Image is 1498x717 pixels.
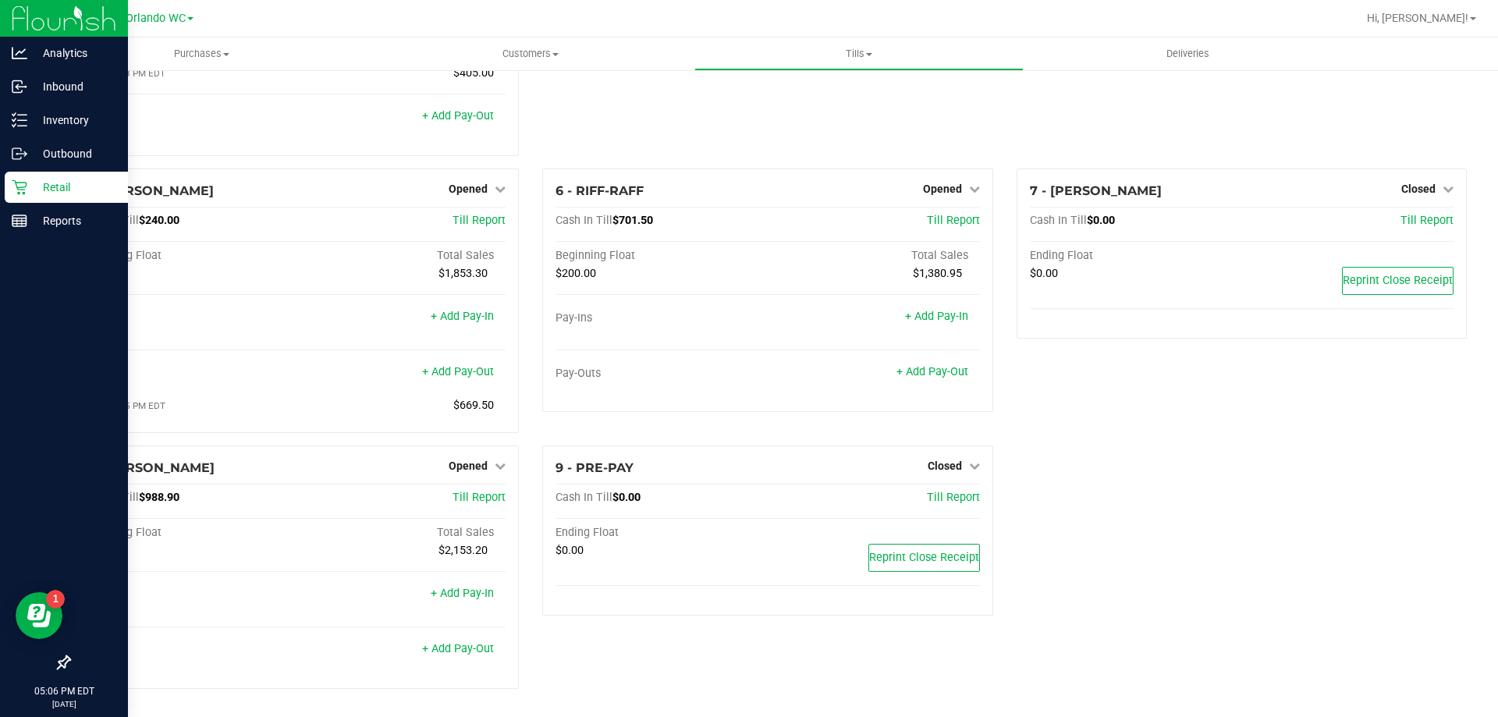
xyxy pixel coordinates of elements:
span: $988.90 [139,491,179,504]
a: + Add Pay-Out [896,365,968,378]
div: Beginning Float [82,249,294,263]
div: Beginning Float [82,526,294,540]
p: Inventory [27,111,121,130]
div: Pay-Outs [82,367,294,381]
span: Reprint Close Receipt [869,551,979,564]
span: Opened [923,183,962,195]
span: $669.50 [453,399,494,412]
a: + Add Pay-In [431,587,494,600]
a: Till Report [1400,214,1454,227]
div: Total Sales [294,526,506,540]
span: $200.00 [556,267,596,280]
span: 5 - [PERSON_NAME] [82,183,214,198]
p: Inbound [27,77,121,96]
span: 6 - RIFF-RAFF [556,183,644,198]
iframe: Resource center [16,592,62,639]
span: Orlando WC [126,12,186,25]
a: + Add Pay-Out [422,109,494,122]
span: 9 - PRE-PAY [556,460,634,475]
span: Tills [695,47,1022,61]
button: Reprint Close Receipt [868,544,980,572]
div: Pay-Outs [556,367,768,381]
a: Till Report [927,491,980,504]
inline-svg: Retail [12,179,27,195]
p: Reports [27,211,121,230]
p: 05:06 PM EDT [7,684,121,698]
span: Cash In Till [556,491,612,504]
inline-svg: Outbound [12,146,27,162]
a: Tills [694,37,1023,70]
a: Till Report [927,214,980,227]
span: $701.50 [612,214,653,227]
div: Pay-Ins [82,311,294,325]
p: Outbound [27,144,121,163]
span: $0.00 [612,491,641,504]
inline-svg: Inventory [12,112,27,128]
span: Opened [449,460,488,472]
div: Ending Float [556,526,768,540]
span: $0.00 [1087,214,1115,227]
div: Pay-Outs [82,644,294,658]
span: Deliveries [1145,47,1230,61]
a: Till Report [453,214,506,227]
span: $1,853.30 [438,267,488,280]
inline-svg: Analytics [12,45,27,61]
span: Cash In Till [1030,214,1087,227]
div: Beginning Float [556,249,768,263]
button: Reprint Close Receipt [1342,267,1454,295]
span: Hi, [PERSON_NAME]! [1367,12,1468,24]
span: Opened [449,183,488,195]
iframe: Resource center unread badge [46,590,65,609]
inline-svg: Reports [12,213,27,229]
a: + Add Pay-In [905,310,968,323]
span: 8 - [PERSON_NAME] [82,460,215,475]
a: Customers [366,37,694,70]
a: Till Report [453,491,506,504]
a: Purchases [37,37,366,70]
span: $1,380.95 [913,267,962,280]
span: Purchases [37,47,366,61]
span: Cash In Till [556,214,612,227]
span: Closed [1401,183,1436,195]
a: + Add Pay-Out [422,642,494,655]
span: $240.00 [139,214,179,227]
span: $2,153.20 [438,544,488,557]
div: Total Sales [768,249,980,263]
span: $0.00 [556,544,584,557]
a: + Add Pay-Out [422,365,494,378]
span: 7 - [PERSON_NAME] [1030,183,1162,198]
div: Total Sales [294,249,506,263]
div: Pay-Ins [82,588,294,602]
span: Closed [928,460,962,472]
inline-svg: Inbound [12,79,27,94]
span: $0.00 [1030,267,1058,280]
p: [DATE] [7,698,121,710]
p: Analytics [27,44,121,62]
div: Pay-Ins [556,311,768,325]
span: $405.00 [453,66,494,80]
div: Ending Float [1030,249,1242,263]
span: Customers [367,47,694,61]
div: Pay-Outs [82,111,294,125]
span: Reprint Close Receipt [1343,274,1453,287]
a: Deliveries [1024,37,1352,70]
a: + Add Pay-In [431,310,494,323]
p: Retail [27,178,121,197]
